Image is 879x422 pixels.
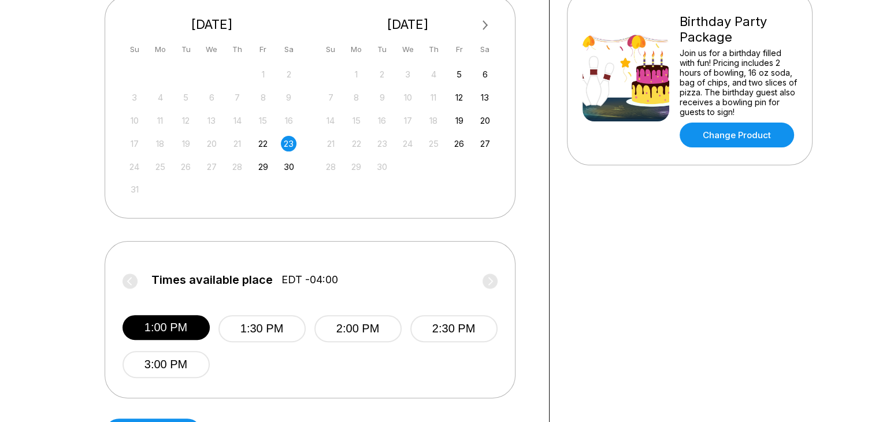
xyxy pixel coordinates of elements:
[123,351,210,378] button: 3:00 PM
[204,42,220,57] div: We
[281,66,296,82] div: Not available Saturday, August 2nd, 2025
[323,159,339,175] div: Not available Sunday, September 28th, 2025
[127,42,142,57] div: Su
[348,42,364,57] div: Mo
[204,159,220,175] div: Not available Wednesday, August 27th, 2025
[426,90,442,105] div: Not available Thursday, September 11th, 2025
[451,66,467,82] div: Choose Friday, September 5th, 2025
[451,90,467,105] div: Choose Friday, September 12th, 2025
[178,136,194,151] div: Not available Tuesday, August 19th, 2025
[281,159,296,175] div: Choose Saturday, August 30th, 2025
[323,42,339,57] div: Su
[281,42,296,57] div: Sa
[323,90,339,105] div: Not available Sunday, September 7th, 2025
[374,136,390,151] div: Not available Tuesday, September 23rd, 2025
[255,159,271,175] div: Choose Friday, August 29th, 2025
[451,136,467,151] div: Choose Friday, September 26th, 2025
[400,66,416,82] div: Not available Wednesday, September 3rd, 2025
[374,42,390,57] div: Tu
[127,159,142,175] div: Not available Sunday, August 24th, 2025
[281,113,296,128] div: Not available Saturday, August 16th, 2025
[374,66,390,82] div: Not available Tuesday, September 2nd, 2025
[255,42,271,57] div: Fr
[374,113,390,128] div: Not available Tuesday, September 16th, 2025
[123,17,302,32] div: [DATE]
[318,17,498,32] div: [DATE]
[374,90,390,105] div: Not available Tuesday, September 9th, 2025
[426,66,442,82] div: Not available Thursday, September 4th, 2025
[178,90,194,105] div: Not available Tuesday, August 5th, 2025
[178,42,194,57] div: Tu
[348,113,364,128] div: Not available Monday, September 15th, 2025
[400,42,416,57] div: We
[400,113,416,128] div: Not available Wednesday, September 17th, 2025
[204,90,220,105] div: Not available Wednesday, August 6th, 2025
[680,14,797,45] div: Birthday Party Package
[410,315,498,342] button: 2:30 PM
[255,136,271,151] div: Choose Friday, August 22nd, 2025
[123,315,210,340] button: 1:00 PM
[281,273,338,286] span: EDT -04:00
[127,90,142,105] div: Not available Sunday, August 3rd, 2025
[426,136,442,151] div: Not available Thursday, September 25th, 2025
[477,90,493,105] div: Choose Saturday, September 13th, 2025
[321,65,495,175] div: month 2025-09
[374,159,390,175] div: Not available Tuesday, September 30th, 2025
[680,48,797,117] div: Join us for a birthday filled with fun! Pricing includes 2 hours of bowling, 16 oz soda, bag of c...
[400,136,416,151] div: Not available Wednesday, September 24th, 2025
[583,35,669,121] img: Birthday Party Package
[281,136,296,151] div: Choose Saturday, August 23rd, 2025
[348,66,364,82] div: Not available Monday, September 1st, 2025
[125,65,299,198] div: month 2025-08
[229,136,245,151] div: Not available Thursday, August 21st, 2025
[476,16,495,35] button: Next Month
[348,90,364,105] div: Not available Monday, September 8th, 2025
[229,159,245,175] div: Not available Thursday, August 28th, 2025
[477,136,493,151] div: Choose Saturday, September 27th, 2025
[153,136,168,151] div: Not available Monday, August 18th, 2025
[314,315,402,342] button: 2:00 PM
[204,113,220,128] div: Not available Wednesday, August 13th, 2025
[348,136,364,151] div: Not available Monday, September 22nd, 2025
[477,42,493,57] div: Sa
[255,90,271,105] div: Not available Friday, August 8th, 2025
[680,123,794,147] a: Change Product
[151,273,273,286] span: Times available place
[323,113,339,128] div: Not available Sunday, September 14th, 2025
[229,90,245,105] div: Not available Thursday, August 7th, 2025
[426,113,442,128] div: Not available Thursday, September 18th, 2025
[255,66,271,82] div: Not available Friday, August 1st, 2025
[218,315,306,342] button: 1:30 PM
[451,113,467,128] div: Choose Friday, September 19th, 2025
[229,42,245,57] div: Th
[229,113,245,128] div: Not available Thursday, August 14th, 2025
[153,90,168,105] div: Not available Monday, August 4th, 2025
[127,113,142,128] div: Not available Sunday, August 10th, 2025
[477,113,493,128] div: Choose Saturday, September 20th, 2025
[451,42,467,57] div: Fr
[426,42,442,57] div: Th
[477,66,493,82] div: Choose Saturday, September 6th, 2025
[178,159,194,175] div: Not available Tuesday, August 26th, 2025
[281,90,296,105] div: Not available Saturday, August 9th, 2025
[127,136,142,151] div: Not available Sunday, August 17th, 2025
[153,113,168,128] div: Not available Monday, August 11th, 2025
[127,182,142,197] div: Not available Sunday, August 31st, 2025
[178,113,194,128] div: Not available Tuesday, August 12th, 2025
[153,159,168,175] div: Not available Monday, August 25th, 2025
[204,136,220,151] div: Not available Wednesday, August 20th, 2025
[348,159,364,175] div: Not available Monday, September 29th, 2025
[323,136,339,151] div: Not available Sunday, September 21st, 2025
[400,90,416,105] div: Not available Wednesday, September 10th, 2025
[153,42,168,57] div: Mo
[255,113,271,128] div: Not available Friday, August 15th, 2025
